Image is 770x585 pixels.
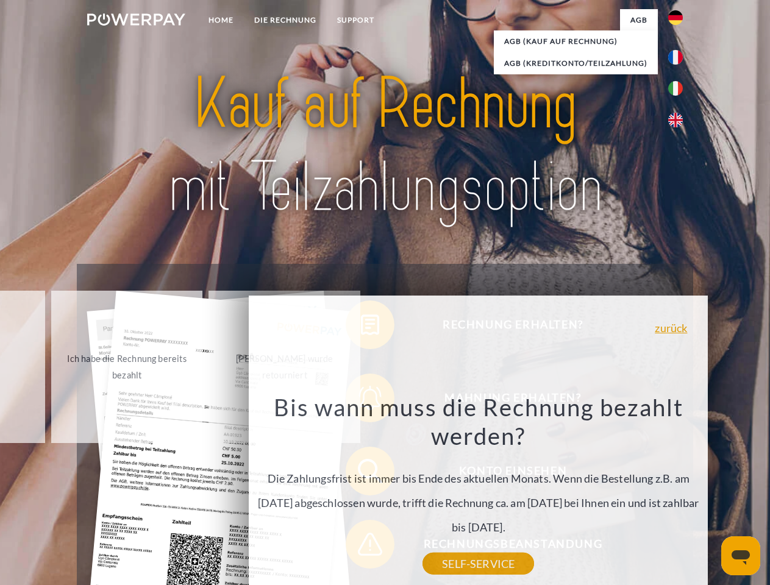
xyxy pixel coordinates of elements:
a: SUPPORT [327,9,385,31]
a: SELF-SERVICE [422,553,534,575]
div: [PERSON_NAME] wurde retourniert [216,350,353,383]
a: agb [620,9,658,31]
img: de [668,10,683,25]
img: fr [668,50,683,65]
img: en [668,113,683,127]
div: Ich habe die Rechnung bereits bezahlt [59,350,196,383]
h3: Bis wann muss die Rechnung bezahlt werden? [256,392,701,451]
a: zurück [655,322,687,333]
a: AGB (Kreditkonto/Teilzahlung) [494,52,658,74]
a: DIE RECHNUNG [244,9,327,31]
a: Home [198,9,244,31]
iframe: Schaltfläche zum Öffnen des Messaging-Fensters [721,536,760,575]
img: logo-powerpay-white.svg [87,13,185,26]
a: AGB (Kauf auf Rechnung) [494,30,658,52]
img: title-powerpay_de.svg [116,58,654,233]
img: it [668,81,683,96]
div: Die Zahlungsfrist ist immer bis Ende des aktuellen Monats. Wenn die Bestellung z.B. am [DATE] abg... [256,392,701,564]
